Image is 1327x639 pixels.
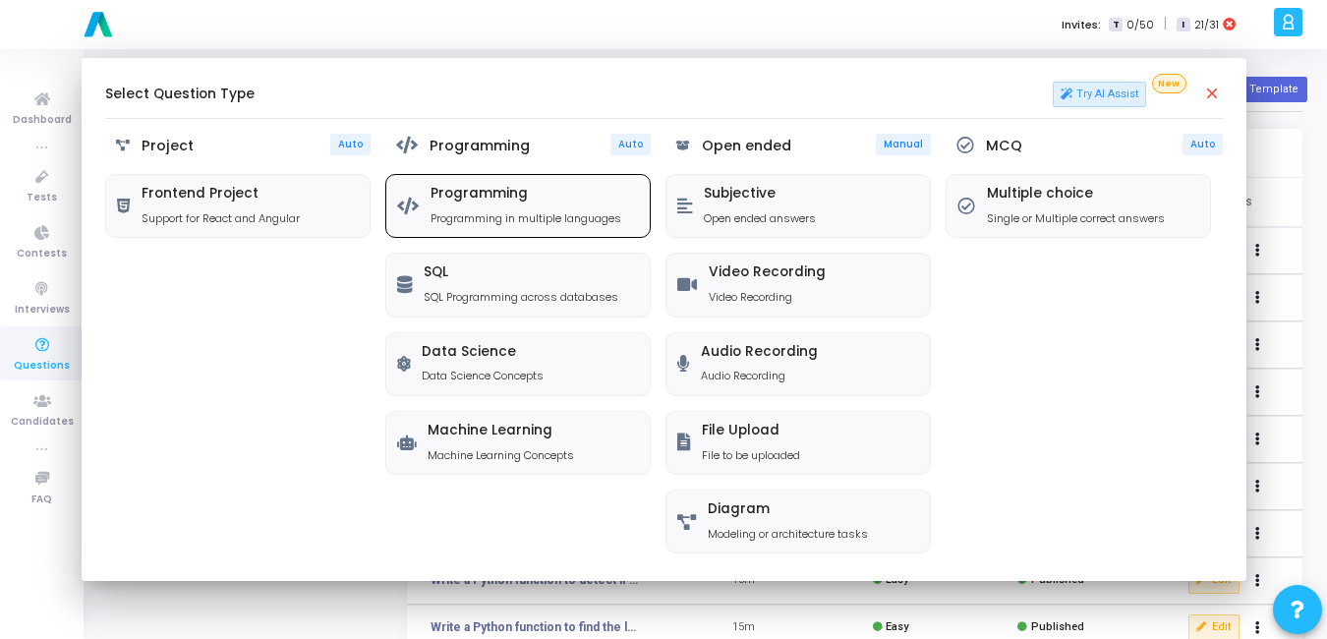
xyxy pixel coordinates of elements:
[873,619,908,636] div: Easy
[31,492,52,508] span: FAQ
[1203,85,1223,104] mat-icon: close
[11,414,74,431] span: Candidates
[1152,74,1186,94] span: New
[701,344,818,361] h5: Audio Recording
[1244,378,1272,406] button: Actions
[1177,18,1189,32] span: I
[79,5,118,44] img: logo
[987,210,1165,227] p: Single or Multiple correct answers
[702,447,800,464] p: File to be uploaded
[1244,473,1272,500] button: Actions
[105,87,255,103] h5: Select Question Type
[1244,284,1272,312] button: Actions
[15,302,70,319] span: Interviews
[618,138,643,150] span: Auto
[1190,138,1215,150] span: Auto
[13,112,72,129] span: Dashboard
[422,368,544,384] p: Data Science Concepts
[1109,18,1122,32] span: T
[1053,82,1147,107] a: Try AI Assist
[1194,17,1219,33] span: 21/31
[1244,520,1272,548] button: Actions
[1164,14,1167,34] span: |
[431,186,621,203] h5: Programming
[431,618,640,636] a: Write a Python function to find the longest common prefix among a list of strings.
[701,368,818,384] p: Audio Recording
[14,358,70,375] span: Questions
[1244,331,1272,359] button: Actions
[884,138,923,150] span: Manual
[708,526,868,543] p: Modeling or architecture tasks
[704,210,816,227] p: Open ended answers
[1062,17,1101,33] label: Invites:
[709,289,826,306] p: Video Recording
[142,138,194,154] h5: Project
[430,138,530,154] h5: Programming
[1031,620,1084,633] span: Published
[431,210,621,227] p: Programming in multiple languages
[424,289,618,306] p: SQL Programming across databases
[702,138,791,154] h5: Open ended
[27,190,57,206] span: Tests
[709,264,826,281] h5: Video Recording
[986,138,1022,154] h5: MCQ
[1244,426,1272,453] button: Actions
[708,501,868,518] h5: Diagram
[1244,237,1272,264] button: Actions
[704,186,816,203] h5: Subjective
[702,423,800,439] h5: File Upload
[1244,567,1272,595] button: Actions
[987,186,1165,203] h5: Multiple choice
[338,138,363,150] span: Auto
[142,186,300,203] h5: Frontend Project
[142,210,300,227] p: Support for React and Angular
[1126,17,1154,33] span: 0/50
[428,423,574,439] h5: Machine Learning
[428,447,574,464] p: Machine Learning Concepts
[424,264,618,281] h5: SQL
[17,246,67,262] span: Contests
[422,344,544,361] h5: Data Science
